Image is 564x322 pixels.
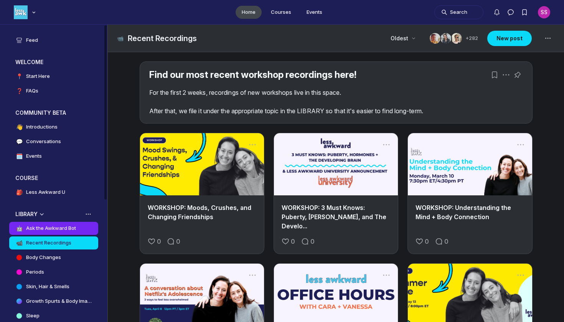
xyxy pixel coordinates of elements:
[9,222,98,235] a: 🤖Ask the Awkward Bot
[425,237,429,246] span: 0
[9,56,98,68] button: WELCOMECollapse space
[434,5,483,19] button: Search
[26,268,44,276] h4: Periods
[15,239,23,247] span: 📹
[518,5,531,19] button: Bookmarks
[9,236,98,249] a: 📹Recent Recordings
[26,36,38,44] h4: Feed
[117,35,125,42] span: 📹
[15,87,23,95] span: ❓
[15,58,43,66] h3: WELCOME
[490,5,504,19] button: Notifications
[247,139,258,150] button: Post actions
[26,239,71,247] h4: Recent Recordings
[381,270,392,281] button: Post actions
[9,150,98,163] a: 🗓️Events
[9,186,98,199] a: 🎒Less Awkward U
[9,172,98,184] button: COURSECollapse space
[149,88,523,116] p: For the first 2 weeks, recordings of new workshops live in this space. After that, we file it und...
[176,237,180,246] span: 0
[38,210,46,218] div: Collapse space
[26,188,65,196] h4: Less Awkward U
[280,235,297,248] button: Like the WORKSHOP: 3 Must Knows: Puberty, Hormones, and The Developing Brain post
[434,235,450,248] a: Comment on this post
[9,208,98,220] button: LIBRARYCollapse space
[26,73,50,80] h4: Start Here
[26,254,61,261] h4: Body Changes
[541,31,555,45] button: Space settings
[444,237,449,246] span: 0
[9,251,98,264] a: Body Changes
[504,5,518,19] button: Direct messages
[148,204,251,221] a: WORKSHOP: Moods, Crushes, and Changing Friendships
[26,152,42,160] h4: Events
[381,139,392,150] button: Post actions
[26,87,38,95] h4: FAQs
[84,210,92,218] button: View space group options
[15,210,38,218] h3: LIBRARY
[310,237,315,246] span: 0
[157,237,161,246] span: 0
[15,174,38,182] h3: COURSE
[26,297,92,305] h4: Growth Spurts & Body Image
[236,6,262,19] a: Home
[282,204,386,230] a: WORKSHOP: 3 Must Knows: Puberty, [PERSON_NAME], and The Develo...
[15,188,23,196] span: 🎒
[487,31,532,46] button: New post
[26,225,76,232] h4: Ask the Awkward Bot
[9,70,98,83] a: 📍Start Here
[9,34,98,47] a: Feed
[9,280,98,293] a: Skin, Hair & Smells
[247,270,258,281] button: Post actions
[26,138,61,145] h4: Conversations
[9,295,98,308] a: Growth Spurts & Body Image
[489,69,500,80] button: Bookmarks
[15,152,23,160] span: 🗓️
[543,34,552,43] svg: Space settings
[15,123,23,131] span: 👋
[515,139,526,150] button: Post actions
[9,84,98,97] a: ❓FAQs
[391,35,408,42] span: Oldest
[14,5,38,20] button: Less Awkward Hub logo
[149,69,356,80] a: Find our most recent workshop recordings here!
[466,35,478,41] span: + 282
[15,138,23,145] span: 💬
[265,6,297,19] a: Courses
[501,69,511,80] button: Post actions
[15,225,23,232] span: 🤖
[26,283,69,291] h4: Skin, Hair & Smells
[14,5,28,19] img: Less Awkward Hub logo
[26,123,58,131] h4: Introductions
[15,73,23,80] span: 📍
[165,235,182,248] a: Comment on this post
[386,31,420,45] button: Oldest
[146,235,163,248] button: Like the WORKSHOP: Moods, Crushes, and Changing Friendships post
[128,33,197,44] h1: Recent Recordings
[538,6,550,18] button: User menu options
[414,235,430,248] button: Like the WORKSHOP: Understanding the Mind + Body Connection post
[108,25,564,52] header: Page Header
[9,121,98,134] a: 👋Introductions
[429,32,478,45] button: +282
[515,270,526,281] button: Post actions
[9,266,98,279] a: Periods
[300,235,316,248] a: Comment on this post
[291,237,295,246] span: 0
[538,6,550,18] div: SS
[15,109,66,117] h3: COMMUNITY BETA
[9,135,98,148] a: 💬Conversations
[26,312,40,320] h4: Sleep
[416,204,511,221] a: WORKSHOP: Understanding the Mind + Body Connection
[9,107,98,119] button: COMMUNITY BETACollapse space
[300,6,328,19] a: Events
